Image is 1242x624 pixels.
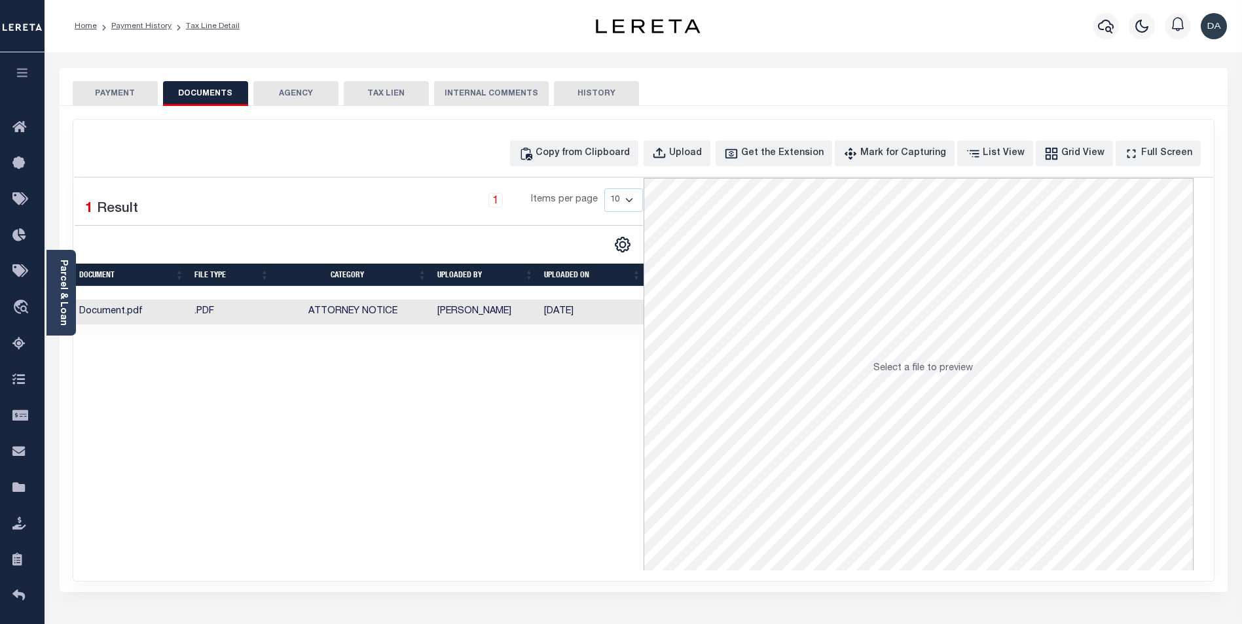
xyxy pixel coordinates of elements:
div: Get the Extension [741,147,824,161]
div: Full Screen [1141,147,1192,161]
button: INTERNAL COMMENTS [434,81,549,106]
button: AGENCY [253,81,338,106]
th: CATEGORY: activate to sort column ascending [274,264,432,286]
button: List View [957,141,1033,166]
td: [PERSON_NAME] [432,300,539,325]
button: Full Screen [1116,141,1201,166]
img: logo-dark.svg [596,19,701,33]
img: svg+xml;base64,PHN2ZyB4bWxucz0iaHR0cDovL3d3dy53My5vcmcvMjAwMC9zdmciIHBvaW50ZXItZXZlbnRzPSJub25lIi... [1201,13,1227,39]
td: [DATE] [539,300,646,325]
button: PAYMENT [73,81,158,106]
th: FILE TYPE: activate to sort column ascending [189,264,274,286]
div: Upload [669,147,702,161]
a: 1 [488,193,503,207]
button: Grid View [1036,141,1113,166]
i: travel_explore [12,300,33,317]
td: Document.pdf [74,300,189,325]
td: .PDF [189,300,274,325]
div: Copy from Clipboard [536,147,630,161]
span: ATTORNEY NOTICE [308,307,397,316]
div: Mark for Capturing [860,147,946,161]
span: 1 [85,202,93,216]
span: Items per page [531,193,598,207]
label: Result [97,199,138,220]
div: List View [983,147,1025,161]
button: HISTORY [554,81,639,106]
a: Parcel & Loan [58,260,67,326]
button: DOCUMENTS [163,81,248,106]
button: Get the Extension [716,141,832,166]
button: Copy from Clipboard [510,141,638,166]
th: UPLOADED ON: activate to sort column ascending [539,264,646,286]
button: Mark for Capturing [835,141,955,166]
a: Payment History [111,22,172,30]
th: UPLOADED BY: activate to sort column ascending [432,264,539,286]
button: Upload [644,141,710,166]
button: TAX LIEN [344,81,429,106]
span: Select a file to preview [873,364,973,373]
a: Home [75,22,97,30]
th: Document: activate to sort column ascending [74,264,189,286]
div: Grid View [1061,147,1105,161]
a: Tax Line Detail [186,22,240,30]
